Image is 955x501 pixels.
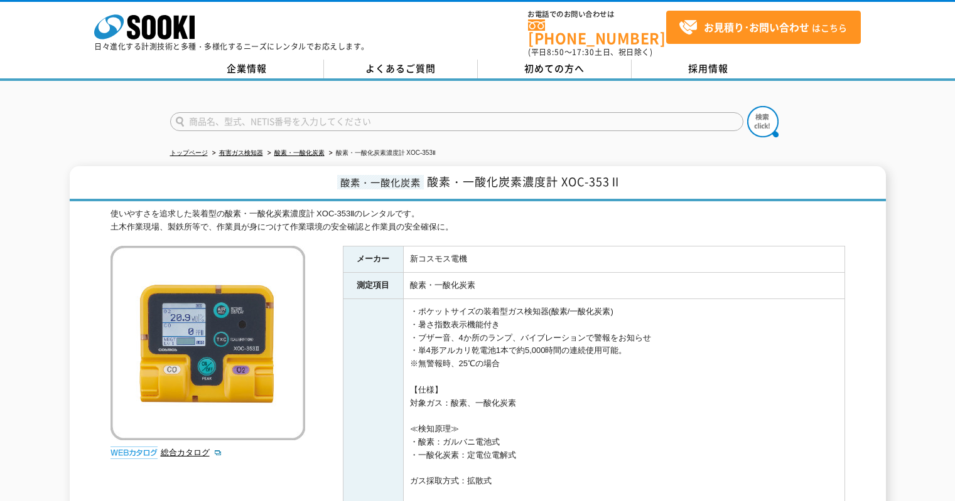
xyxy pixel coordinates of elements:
a: 総合カタログ [161,448,222,457]
span: 酸素・一酸化炭素濃度計 XOC-353Ⅱ [427,173,622,190]
span: 酸素・一酸化炭素 [337,175,424,189]
a: 初めての方へ [478,60,632,78]
th: メーカー [343,246,403,273]
img: btn_search.png [747,106,779,137]
strong: お見積り･お問い合わせ [704,19,809,34]
span: 8:50 [547,46,564,58]
a: 企業情報 [170,60,324,78]
span: お電話でのお問い合わせは [528,11,666,18]
a: 酸素・一酸化炭素 [274,149,325,156]
span: 初めての方へ [524,61,585,75]
a: トップページ [170,149,208,156]
span: はこちら [679,18,847,37]
a: お見積り･お問い合わせはこちら [666,11,861,44]
span: 17:30 [572,46,595,58]
li: 酸素・一酸化炭素濃度計 XOC-353Ⅱ [326,147,436,160]
a: 採用情報 [632,60,785,78]
p: 日々進化する計測技術と多種・多様化するニーズにレンタルでお応えします。 [94,43,369,50]
a: [PHONE_NUMBER] [528,19,666,45]
td: 酸素・一酸化炭素 [403,273,844,299]
th: 測定項目 [343,273,403,299]
a: よくあるご質問 [324,60,478,78]
div: 使いやすさを追求した装着型の酸素・一酸化炭素濃度計 XOC-353Ⅱのレンタルです。 土木作業現場、製鉄所等で、作業員が身につけて作業環境の安全確認と作業員の安全確保に。 [111,208,845,234]
span: (平日 ～ 土日、祝日除く) [528,46,652,58]
img: webカタログ [111,446,158,459]
a: 有害ガス検知器 [219,149,263,156]
img: 酸素・一酸化炭素濃度計 XOC-353Ⅱ [111,246,305,440]
td: 新コスモス電機 [403,246,844,273]
input: 商品名、型式、NETIS番号を入力してください [170,112,743,131]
